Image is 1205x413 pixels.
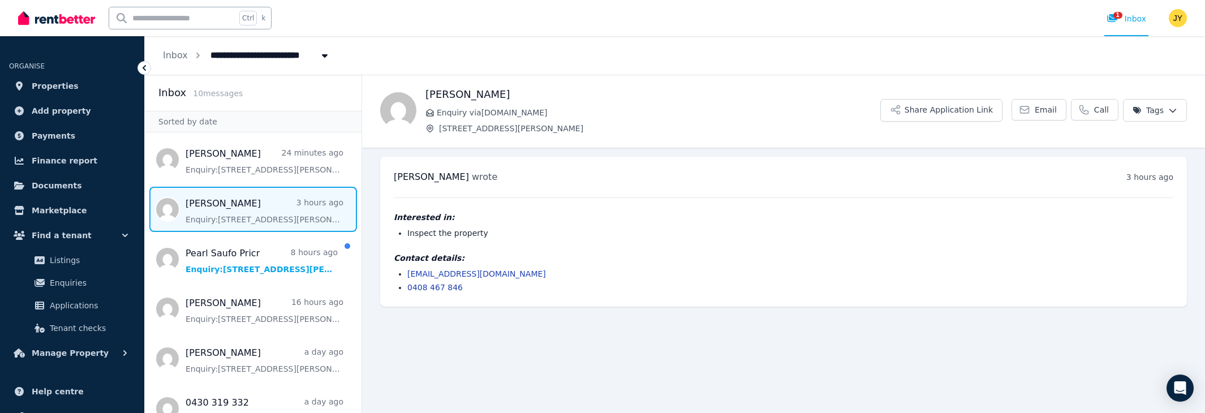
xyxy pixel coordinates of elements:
[186,296,343,325] a: [PERSON_NAME]16 hours agoEnquiry:[STREET_ADDRESS][PERSON_NAME].
[1071,99,1118,121] a: Call
[9,124,135,147] a: Payments
[32,204,87,217] span: Marketplace
[186,346,343,375] a: [PERSON_NAME]a day agoEnquiry:[STREET_ADDRESS][PERSON_NAME].
[32,79,79,93] span: Properties
[9,100,135,122] a: Add property
[186,147,343,175] a: [PERSON_NAME]24 minutes agoEnquiry:[STREET_ADDRESS][PERSON_NAME].
[437,107,880,118] span: Enquiry via [DOMAIN_NAME]
[1123,99,1187,122] button: Tags
[50,299,126,312] span: Applications
[50,253,126,267] span: Listings
[145,111,361,132] div: Sorted by date
[1126,173,1173,182] time: 3 hours ago
[9,199,135,222] a: Marketplace
[193,89,243,98] span: 10 message s
[472,171,497,182] span: wrote
[14,317,131,339] a: Tenant checks
[18,10,95,27] img: RentBetter
[14,272,131,294] a: Enquiries
[50,276,126,290] span: Enquiries
[32,129,75,143] span: Payments
[32,179,82,192] span: Documents
[9,174,135,197] a: Documents
[14,294,131,317] a: Applications
[1169,9,1187,27] img: JIAN YU
[163,50,188,61] a: Inbox
[14,249,131,272] a: Listings
[1167,375,1194,402] div: Open Intercom Messenger
[394,171,469,182] span: [PERSON_NAME]
[394,212,1173,223] h4: Interested in:
[32,346,109,360] span: Manage Property
[158,85,186,101] h2: Inbox
[32,104,91,118] span: Add property
[32,154,97,167] span: Finance report
[407,283,463,292] a: 0408 467 846
[239,11,257,25] span: Ctrl
[9,149,135,172] a: Finance report
[1035,104,1057,115] span: Email
[880,99,1002,122] button: Share Application Link
[9,342,135,364] button: Manage Property
[1094,104,1109,115] span: Call
[394,252,1173,264] h4: Contact details:
[407,269,546,278] a: [EMAIL_ADDRESS][DOMAIN_NAME]
[1113,12,1122,19] span: 1
[380,92,416,128] img: Blake
[145,36,348,75] nav: Breadcrumb
[32,385,84,398] span: Help centre
[32,229,92,242] span: Find a tenant
[9,380,135,403] a: Help centre
[1107,13,1146,24] div: Inbox
[1012,99,1066,121] a: Email
[186,197,343,225] a: [PERSON_NAME]3 hours agoEnquiry:[STREET_ADDRESS][PERSON_NAME].
[1133,105,1164,116] span: Tags
[186,247,338,275] a: Pearl Saufo Pricr8 hours agoEnquiry:[STREET_ADDRESS][PERSON_NAME].
[407,227,1173,239] li: Inspect the property
[261,14,265,23] span: k
[439,123,880,134] span: [STREET_ADDRESS][PERSON_NAME]
[50,321,126,335] span: Tenant checks
[9,62,45,70] span: ORGANISE
[425,87,880,102] h1: [PERSON_NAME]
[9,224,135,247] button: Find a tenant
[9,75,135,97] a: Properties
